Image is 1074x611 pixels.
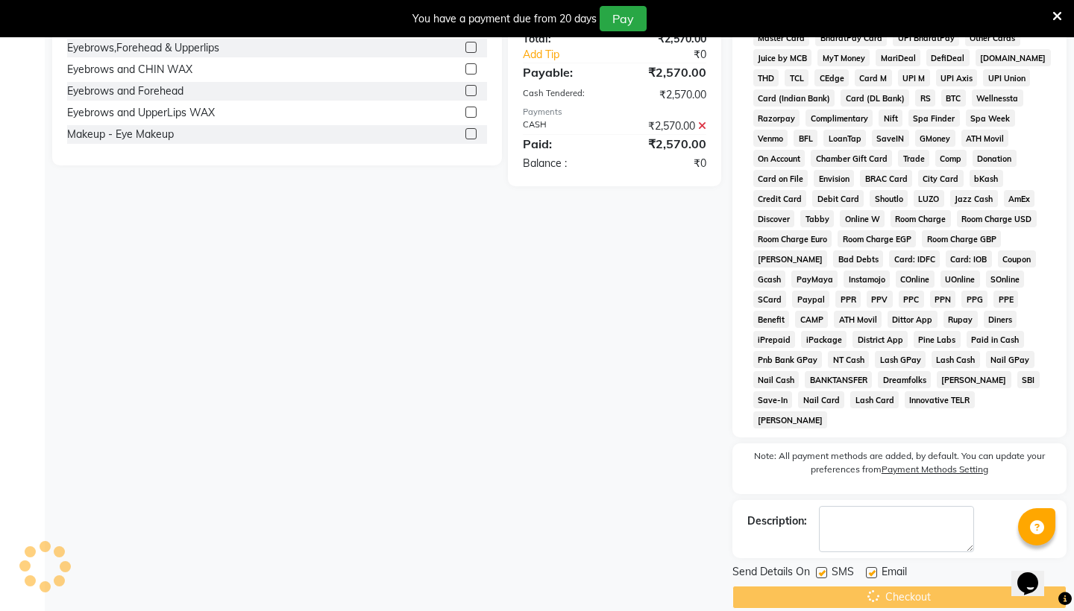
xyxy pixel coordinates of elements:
span: Paypal [792,291,829,308]
span: BRAC Card [860,170,912,187]
span: SaveIN [872,130,909,147]
span: Pine Labs [914,331,961,348]
span: UOnline [940,270,980,288]
span: RS [915,89,935,107]
span: [PERSON_NAME] [937,371,1011,388]
span: GMoney [915,130,955,147]
span: Donation [973,150,1017,167]
span: Master Card [753,29,810,46]
span: Chamber Gift Card [811,150,892,167]
span: CAMP [795,311,828,328]
span: Nail Card [798,391,844,408]
span: Card on File [753,170,808,187]
span: Debit Card [812,190,864,207]
span: Shoutlo [870,190,908,207]
span: Nift [879,110,902,127]
button: Pay [600,6,647,31]
span: PPR [835,291,861,308]
span: SMS [832,564,854,583]
span: ATH Movil [834,311,882,328]
span: SCard [753,291,787,308]
div: Total: [512,31,615,47]
div: Eyebrows and UpperLips WAX [67,105,215,121]
span: DefiDeal [926,49,970,66]
div: ₹2,570.00 [615,31,717,47]
span: PPN [930,291,956,308]
div: Eyebrows and CHIN WAX [67,62,192,77]
div: ₹2,570.00 [615,135,717,153]
span: Envision [814,170,854,187]
div: ₹2,570.00 [615,118,717,134]
span: AmEx [1004,190,1035,207]
span: THD [753,69,779,86]
span: BANKTANSFER [805,371,872,388]
span: Card M [855,69,892,86]
span: Dreamfolks [878,371,931,388]
span: [PERSON_NAME] [753,411,828,428]
span: Lash Card [850,391,899,408]
span: SOnline [986,270,1025,288]
span: iPrepaid [753,331,796,348]
span: Save-In [753,391,793,408]
div: Eyebrows,Forehead & Upperlips [67,40,219,56]
span: SBI [1017,371,1040,388]
span: Spa Week [966,110,1015,127]
span: [PERSON_NAME] [753,250,828,267]
span: Card (DL Bank) [841,89,909,107]
span: PPV [867,291,893,308]
span: Discover [753,210,795,227]
span: Innovative TELR [905,391,975,408]
span: LoanTap [823,130,866,147]
span: Room Charge USD [957,210,1037,227]
span: Pnb Bank GPay [753,351,823,368]
label: Payment Methods Setting [882,463,988,476]
div: Eyebrows and Forehead [67,83,183,99]
div: Paid: [512,135,615,153]
span: [DOMAIN_NAME] [976,49,1051,66]
span: Tabby [800,210,834,227]
a: Add Tip [512,47,632,63]
span: Room Charge EGP [838,230,916,247]
span: District App [852,331,908,348]
div: Makeup - Eye Makeup [67,127,174,142]
span: On Account [753,150,805,167]
span: iPackage [801,331,847,348]
span: BharatPay Card [815,29,887,46]
span: Room Charge [891,210,951,227]
span: Gcash [753,270,786,288]
span: BFL [794,130,817,147]
span: Online W [840,210,885,227]
span: LUZO [914,190,944,207]
span: Lash Cash [932,351,980,368]
span: TCL [785,69,808,86]
span: bKash [970,170,1003,187]
span: Trade [898,150,929,167]
span: Other Cards [965,29,1020,46]
div: Cash Tendered: [512,87,615,103]
span: Venmo [753,130,788,147]
span: NT Cash [828,351,869,368]
span: Dittor App [888,311,938,328]
span: Lash GPay [875,351,926,368]
span: Rupay [943,311,978,328]
label: Note: All payment methods are added, by default. You can update your preferences from [747,449,1052,482]
span: Room Charge GBP [922,230,1001,247]
span: Comp [935,150,967,167]
span: CEdge [814,69,849,86]
span: UPI M [898,69,930,86]
span: Razorpay [753,110,800,127]
div: Balance : [512,156,615,171]
div: Description: [747,513,807,529]
span: BTC [941,89,966,107]
span: City Card [918,170,964,187]
span: Card (Indian Bank) [753,89,835,107]
span: PPG [961,291,987,308]
span: ATH Movil [961,130,1009,147]
span: Wellnessta [972,89,1023,107]
span: Jazz Cash [950,190,998,207]
span: UPI Union [983,69,1030,86]
div: ₹0 [615,156,717,171]
div: Payable: [512,63,615,81]
span: Nail Cash [753,371,800,388]
span: Card: IDFC [889,250,940,267]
